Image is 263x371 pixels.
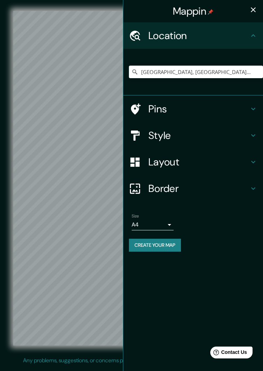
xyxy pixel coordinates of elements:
[123,122,263,149] div: Style
[13,11,250,346] canvas: Map
[132,219,174,230] div: A4
[123,175,263,202] div: Border
[148,156,249,168] h4: Layout
[129,239,181,252] button: Create your map
[132,213,139,219] label: Size
[201,344,255,363] iframe: Help widget launcher
[129,66,263,78] input: Pick your city or area
[123,149,263,175] div: Layout
[148,182,249,195] h4: Border
[123,22,263,49] div: Location
[208,9,213,15] img: pin-icon.png
[148,103,249,115] h4: Pins
[173,5,213,17] h4: Mappin
[148,29,249,42] h4: Location
[123,96,263,122] div: Pins
[23,356,238,365] p: Any problems, suggestions, or concerns please email .
[148,129,249,142] h4: Style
